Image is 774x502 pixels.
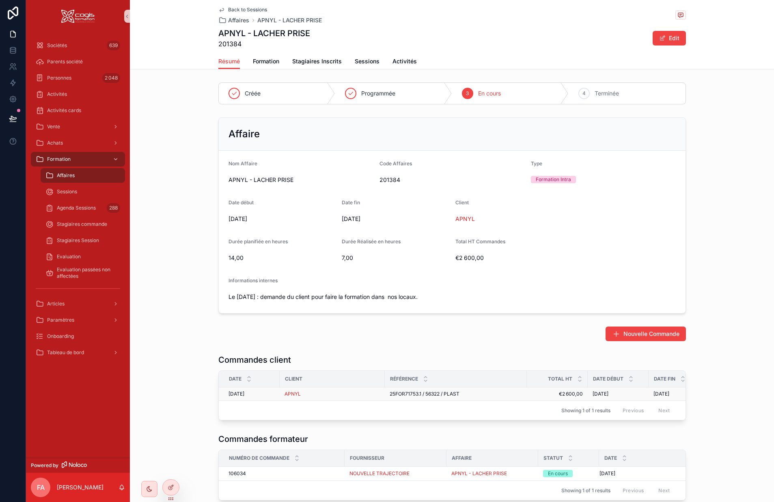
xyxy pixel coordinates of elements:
[229,470,246,477] span: 106034
[536,176,571,183] div: Formation Intra
[285,391,301,397] a: APNYL
[257,16,322,24] a: APNYL - LACHER PRISE
[593,391,644,397] a: [DATE]
[253,54,279,70] a: Formation
[595,89,619,97] span: Terminée
[47,349,84,356] span: Tableau de bord
[543,470,594,477] a: En cours
[466,90,469,97] span: 3
[455,215,475,223] a: APNYL
[229,254,336,262] span: 14,00
[31,87,125,102] a: Activités
[285,391,380,397] a: APNYL
[229,470,340,477] a: 106034
[285,376,302,382] span: Client
[532,391,583,397] a: €2 600,00
[47,317,74,323] span: Paramètres
[41,184,125,199] a: Sessions
[41,249,125,264] a: Evaluation
[31,152,125,167] a: Formation
[47,123,60,130] span: Vente
[47,42,67,49] span: Sociétés
[390,391,459,397] span: 25FOR71753.1 / 56322 / PLAST
[57,266,117,279] span: Evaluation passées non affectées
[342,238,401,245] span: Durée Réalisée en heures
[218,54,240,69] a: Résumé
[245,89,261,97] span: Créée
[390,391,522,397] a: 25FOR71753.1 / 56322 / PLAST
[392,54,417,70] a: Activités
[654,376,675,382] span: Date fin
[26,458,130,473] a: Powered by
[57,483,103,491] p: [PERSON_NAME]
[41,233,125,248] a: Stagiaires Session
[41,217,125,232] a: Stagiaires commande
[452,455,472,461] span: Affaire
[47,156,71,162] span: Formation
[593,391,608,397] span: [DATE]
[218,28,310,39] h1: APNYL - LACHER PRISE
[31,54,125,69] a: Parents société
[229,215,336,223] span: [DATE]
[653,391,705,397] a: [DATE]
[361,89,395,97] span: Programmée
[229,376,241,382] span: Date
[229,238,288,245] span: Durée planifiée en heures
[455,199,469,206] span: Client
[218,6,267,13] a: Back to Sessions
[47,333,74,340] span: Onboarding
[57,253,81,260] span: Evaluation
[229,293,676,301] span: Le [DATE] : demande du client pour faire la formation dans nos locaux.
[41,201,125,215] a: Agenda Sessions288
[599,470,615,477] span: [DATE]
[229,160,257,167] span: Nom Affaire
[61,10,95,23] img: App logo
[623,330,679,338] span: Nouvelle Commande
[229,455,289,461] span: Numéro de commande
[379,160,412,167] span: Code Affaires
[31,313,125,327] a: Paramètres
[229,128,260,141] h2: Affaire
[57,221,107,227] span: Stagiaires commande
[31,103,125,118] a: Activités cards
[47,301,65,307] span: Articles
[31,38,125,53] a: Sociétés639
[228,6,267,13] span: Back to Sessions
[390,376,418,382] span: Référence
[31,329,125,344] a: Onboarding
[218,39,310,49] span: 201384
[107,203,120,213] div: 288
[599,470,678,477] a: [DATE]
[379,176,524,184] span: 201384
[548,376,572,382] span: Total HT
[561,407,610,414] span: Showing 1 of 1 results
[41,168,125,183] a: Affaires
[31,462,58,469] span: Powered by
[561,487,610,494] span: Showing 1 of 1 results
[229,277,278,283] span: Informations internes
[342,215,449,223] span: [DATE]
[349,470,442,477] a: NOUVELLE TRAJECTOIRE
[218,433,308,445] h1: Commandes formateur
[218,16,249,24] a: Affaires
[349,470,410,477] a: NOUVELLE TRAJECTOIRE
[218,354,291,366] h1: Commandes client
[531,160,542,167] span: Type
[455,238,505,245] span: Total HT Commandes
[350,455,384,461] span: Fournisseur
[653,391,669,397] span: [DATE]
[451,470,533,477] a: APNYL - LACHER PRISE
[31,119,125,134] a: Vente
[355,54,379,70] a: Sessions
[31,71,125,85] a: Personnes2 048
[218,57,240,65] span: Résumé
[228,16,249,24] span: Affaires
[451,470,507,477] a: APNYL - LACHER PRISE
[57,237,99,244] span: Stagiaires Session
[31,345,125,360] a: Tableau de bord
